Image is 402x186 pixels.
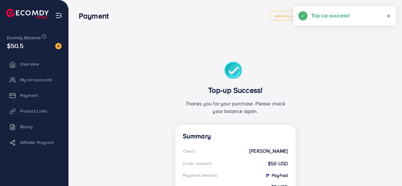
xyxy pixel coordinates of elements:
[268,160,288,167] strong: $50 USD
[183,148,195,154] div: Client:
[7,35,41,41] span: Ecomdy Balance
[55,43,62,49] img: image
[311,11,350,19] h5: Top up success!
[183,160,212,167] div: Order amount:
[183,100,288,115] p: Thanks you for your purchase. Please check your balance again.
[183,132,288,140] h4: Summary
[183,86,288,95] h3: Top-up Success!
[249,147,288,155] strong: [PERSON_NAME]
[7,41,24,50] span: $50.5
[55,12,62,19] img: menu
[224,61,247,81] img: success
[274,14,317,18] span: adreach_new_package
[183,172,218,178] div: Payment Method:
[269,11,322,20] a: adreach_new_package
[6,9,49,19] img: logo
[79,11,114,20] h3: Payment
[265,172,288,178] strong: PayFast
[265,173,270,178] img: PayFast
